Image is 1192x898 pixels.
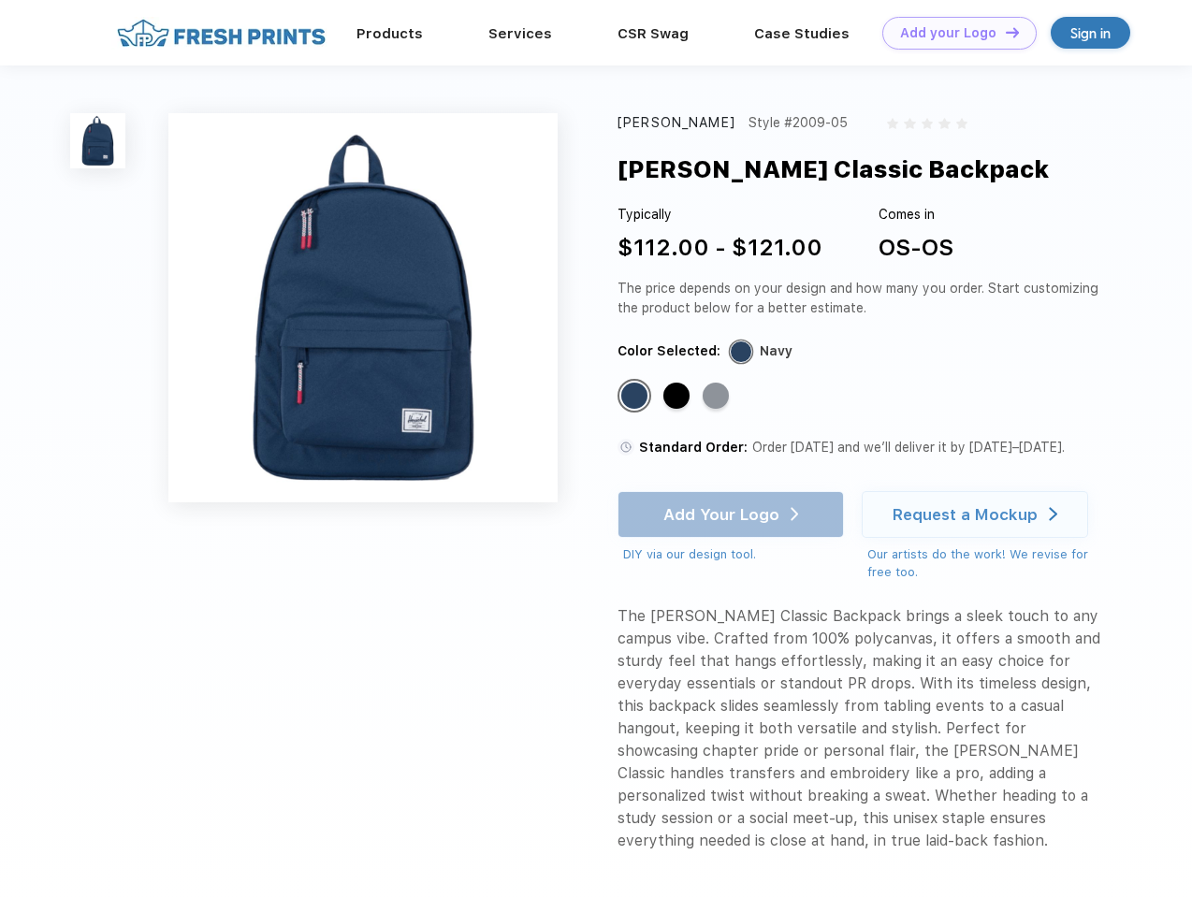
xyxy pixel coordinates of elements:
div: Request a Mockup [893,505,1038,524]
img: DT [1006,27,1019,37]
img: gray_star.svg [887,118,898,129]
div: Raven Crosshatch [703,383,729,409]
img: func=resize&h=100 [70,113,125,168]
div: Color Selected: [618,341,720,361]
div: Navy [760,341,792,361]
div: [PERSON_NAME] Classic Backpack [618,152,1049,187]
div: $112.00 - $121.00 [618,231,822,265]
div: The price depends on your design and how many you order. Start customizing the product below for ... [618,279,1106,318]
div: Our artists do the work! We revise for free too. [867,545,1106,582]
img: gray_star.svg [922,118,933,129]
div: Add your Logo [900,25,996,41]
img: fo%20logo%202.webp [111,17,331,50]
div: OS-OS [879,231,953,265]
div: [PERSON_NAME] [618,113,735,133]
div: Typically [618,205,822,224]
a: Products [356,25,423,42]
div: Sign in [1070,22,1111,44]
div: DIY via our design tool. [623,545,844,564]
img: white arrow [1049,507,1057,521]
div: Black [663,383,690,409]
div: Navy [621,383,647,409]
div: The [PERSON_NAME] Classic Backpack brings a sleek touch to any campus vibe. Crafted from 100% pol... [618,605,1106,852]
img: gray_star.svg [956,118,967,129]
div: Comes in [879,205,953,224]
a: Sign in [1051,17,1130,49]
div: Style #2009-05 [749,113,848,133]
img: gray_star.svg [938,118,950,129]
span: Standard Order: [639,440,748,455]
img: standard order [618,439,634,456]
img: gray_star.svg [904,118,915,129]
img: func=resize&h=640 [168,113,558,502]
span: Order [DATE] and we’ll deliver it by [DATE]–[DATE]. [752,440,1065,455]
